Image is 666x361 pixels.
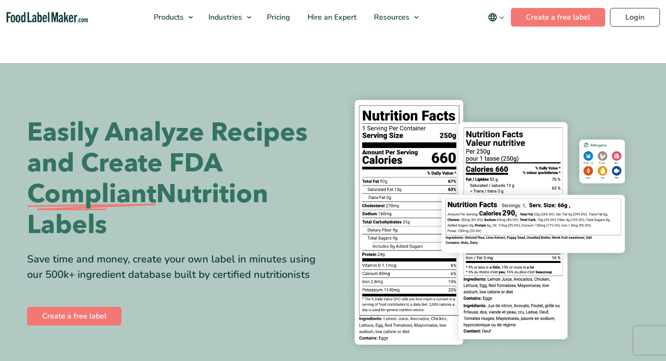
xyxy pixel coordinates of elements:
[206,12,243,22] span: Industries
[610,8,660,27] a: Login
[151,12,185,22] span: Products
[371,12,410,22] span: Resources
[27,179,156,210] span: Compliant
[264,12,291,22] span: Pricing
[305,12,358,22] span: Hire an Expert
[27,252,326,283] div: Save time and money, create your own label in minutes using our 500k+ ingredient database built b...
[511,8,605,27] a: Create a free label
[27,307,122,326] a: Create a free label
[27,117,326,241] h1: Easily Analyze Recipes and Create FDA Nutrition Labels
